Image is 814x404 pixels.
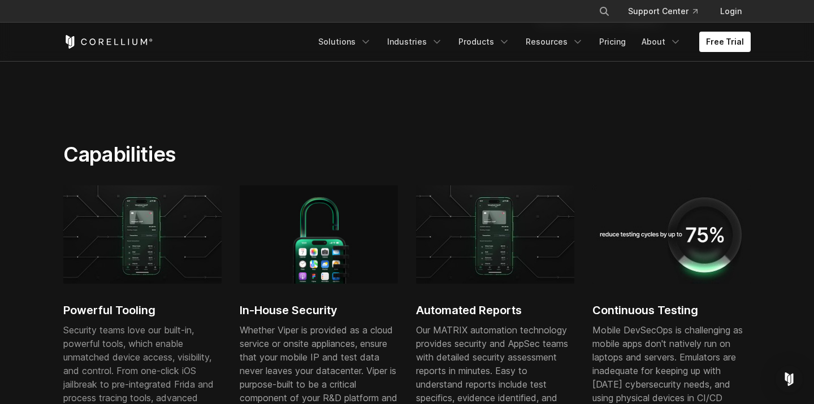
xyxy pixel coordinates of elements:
[63,142,514,167] h2: Capabilities
[592,32,633,52] a: Pricing
[240,302,398,319] h2: In-House Security
[699,32,751,52] a: Free Trial
[63,302,222,319] h2: Powerful Tooling
[619,1,707,21] a: Support Center
[585,1,751,21] div: Navigation Menu
[63,185,222,284] img: powerful_tooling
[240,185,398,284] img: inhouse-security
[635,32,688,52] a: About
[594,1,614,21] button: Search
[452,32,517,52] a: Products
[519,32,590,52] a: Resources
[311,32,751,52] div: Navigation Menu
[711,1,751,21] a: Login
[416,302,574,319] h2: Automated Reports
[592,185,751,284] img: automated-testing-1
[416,185,574,284] img: powerful_tooling
[311,32,378,52] a: Solutions
[776,366,803,393] div: Open Intercom Messenger
[592,302,751,319] h2: Continuous Testing
[380,32,449,52] a: Industries
[63,35,153,49] a: Corellium Home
